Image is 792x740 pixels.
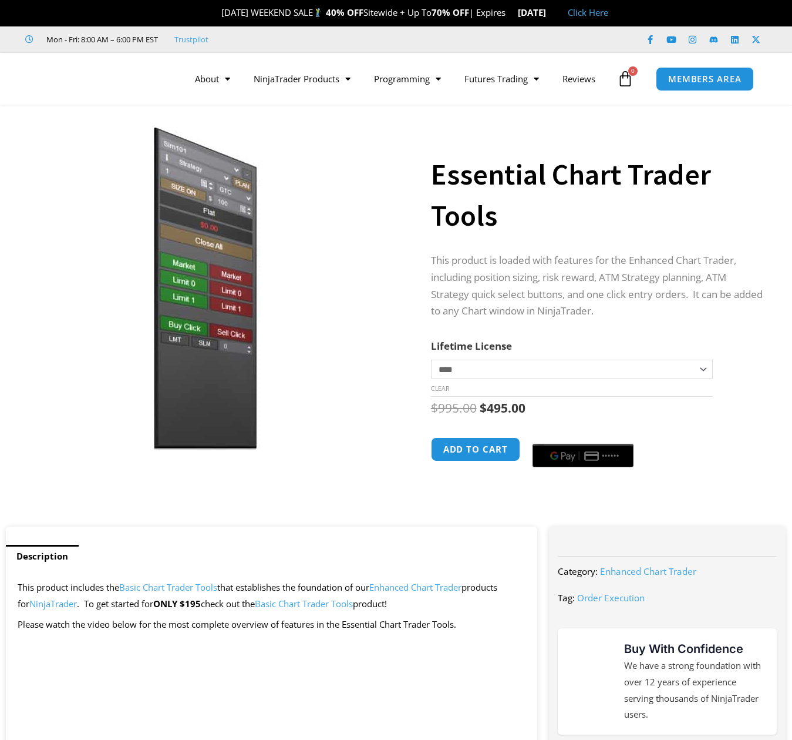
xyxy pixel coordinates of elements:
span: Category: [558,565,598,577]
a: Click Here [568,6,608,18]
a: Reviews [551,65,607,92]
a: Order Execution [577,592,645,604]
bdi: 495.00 [480,400,525,416]
span: 0 [628,66,638,76]
p: We have a strong foundation with over 12 years of experience serving thousands of NinjaTrader users. [624,658,765,723]
a: NinjaTrader Products [242,65,362,92]
a: Trustpilot [174,32,208,46]
text: •••••• [602,452,619,460]
strong: ONLY $195 [153,598,201,610]
a: Description [6,545,79,568]
a: Enhanced Chart Trader [600,565,696,577]
label: Lifetime License [431,339,512,353]
a: 0 [599,62,651,96]
a: Clear options [431,384,449,393]
a: Enhanced Chart Trader [369,581,461,593]
img: mark thumbs good 43913 | Affordable Indicators – NinjaTrader [569,661,611,702]
button: Buy with GPay [533,444,633,467]
a: MEMBERS AREA [656,67,754,91]
span: Mon - Fri: 8:00 AM – 6:00 PM EST [43,32,158,46]
span: check out the product! [201,598,387,610]
img: Essential Chart Trader Tools [16,125,394,450]
p: This product includes the that establishes the foundation of our products for . To get started for [18,580,525,612]
a: NinjaTrader [29,598,77,610]
a: Programming [362,65,453,92]
img: 🏌️‍♂️ [314,8,322,17]
span: MEMBERS AREA [668,75,742,83]
span: $ [431,400,438,416]
a: Basic Chart Trader Tools [119,581,217,593]
span: $ [480,400,487,416]
strong: 70% OFF [432,6,469,18]
h3: Buy With Confidence [624,640,765,658]
span: Tag: [558,592,575,604]
img: 🏭 [547,8,555,17]
a: Futures Trading [453,65,551,92]
img: LogoAI | Affordable Indicators – NinjaTrader [32,58,159,100]
nav: Menu [183,65,614,92]
a: About [183,65,242,92]
img: 🎉 [212,8,221,17]
strong: [DATE] [518,6,556,18]
iframe: Secure payment input frame [530,436,636,437]
button: Add to cart [431,437,520,461]
bdi: 995.00 [431,400,477,416]
p: This product is loaded with features for the Enhanced Chart Trader, including position sizing, ri... [431,252,763,320]
h1: Essential Chart Trader Tools [431,154,763,236]
span: [DATE] WEEKEND SALE Sitewide + Up To | Expires [209,6,517,18]
img: ⌛ [506,8,515,17]
a: Basic Chart Trader Tools [255,598,353,610]
strong: 40% OFF [326,6,363,18]
p: Please watch the video below for the most complete overview of features in the Essential Chart Tr... [18,617,525,633]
